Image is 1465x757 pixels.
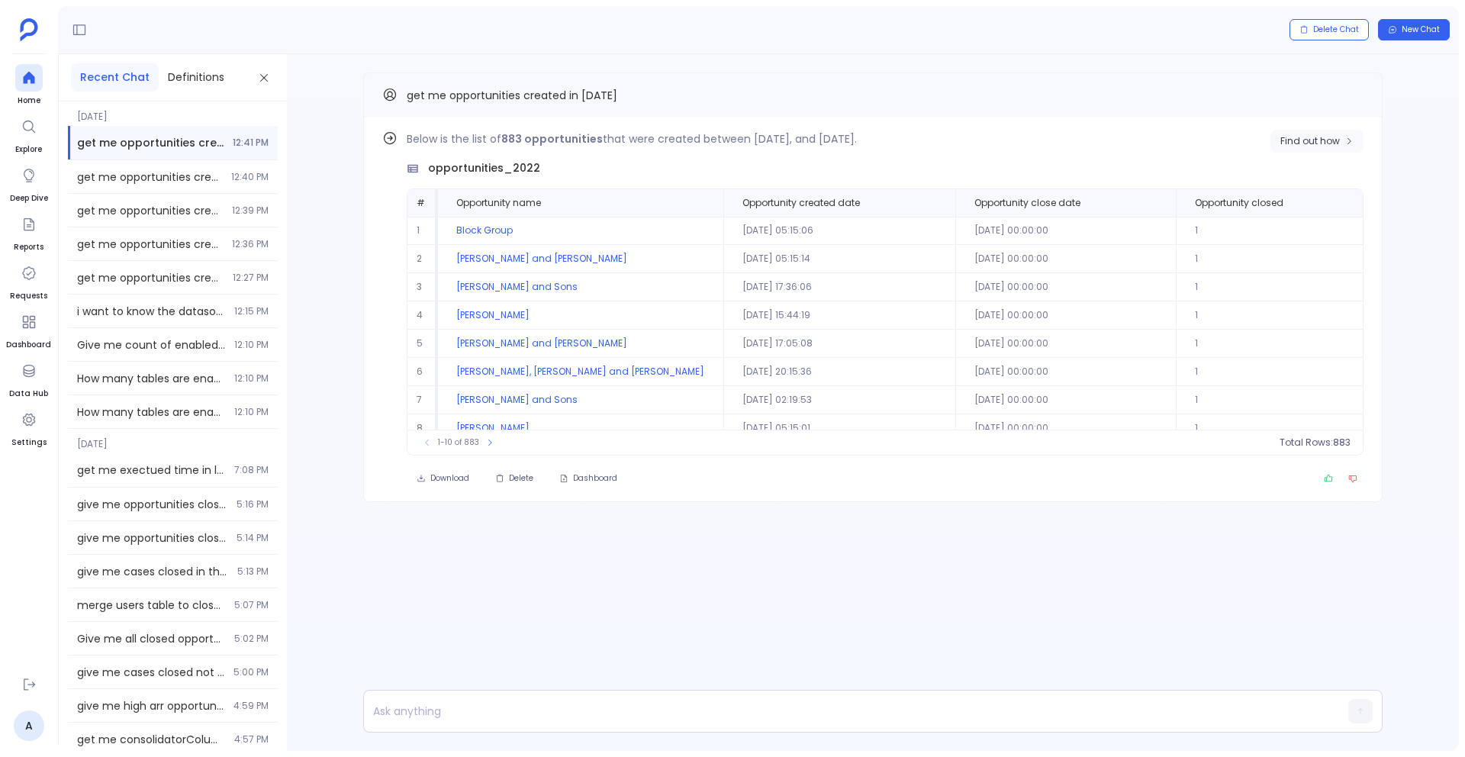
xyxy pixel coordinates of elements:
span: get me consolidatorColumns from message summary collection i need data with more then 10 columsn ... [77,732,225,747]
span: Dashboard [573,473,617,484]
span: opportunities_2022 [428,160,540,176]
a: Deep Dive [10,162,48,205]
span: get me opportunities created in 2022 [77,169,222,185]
span: 5:13 PM [237,565,269,578]
td: 1 [1176,217,1379,245]
button: Dashboard [549,468,627,489]
span: 12:10 PM [234,372,269,385]
td: 1 [1176,330,1379,358]
span: 7:08 PM [234,464,269,476]
td: 6 [407,358,438,386]
td: [PERSON_NAME] and Sons [438,386,723,414]
span: 12:10 PM [234,406,269,418]
strong: 883 opportunities [501,131,603,147]
span: 5:07 PM [234,599,269,611]
td: 7 [407,386,438,414]
span: 5:00 PM [233,666,269,678]
a: Settings [11,406,47,449]
td: [PERSON_NAME] [438,414,723,443]
span: 12:40 PM [231,171,269,183]
a: Dashboard [6,308,51,351]
span: Find out how [1280,135,1340,147]
td: [DATE] 00:00:00 [955,358,1176,386]
td: [PERSON_NAME] [438,301,723,330]
span: 12:27 PM [233,272,269,284]
span: Data Hub [9,388,48,400]
span: 12:36 PM [232,238,269,250]
span: 1-10 of 883 [438,436,479,449]
td: 1 [1176,245,1379,273]
span: Opportunity close date [974,197,1080,209]
button: New Chat [1378,19,1450,40]
span: 12:15 PM [234,305,269,317]
button: Find out how [1270,130,1364,153]
span: get me opportunities created in 2022 [77,270,224,285]
span: 4:59 PM [233,700,269,712]
td: [DATE] 00:00:00 [955,301,1176,330]
td: 5 [407,330,438,358]
td: [DATE] 17:36:06 [723,273,955,301]
td: 1 [407,217,438,245]
td: [PERSON_NAME] and [PERSON_NAME] [438,245,723,273]
span: Give me all closed opportunities not in the second quarter of 2019 but all the other quarters. [77,631,225,646]
span: [DATE] [68,101,278,123]
td: [PERSON_NAME] and Sons [438,273,723,301]
span: Requests [10,290,47,302]
td: 4 [407,301,438,330]
span: How many tables are enabled? [77,371,225,386]
td: [DATE] 05:15:06 [723,217,955,245]
button: Recent Chat [71,63,159,92]
td: [DATE] 00:00:00 [955,414,1176,443]
span: Reports [14,241,43,253]
span: Home [15,95,43,107]
span: 883 [1333,436,1351,449]
td: [DATE] 02:19:53 [723,386,955,414]
button: Download [407,468,479,489]
span: Opportunity created date [742,197,860,209]
span: Explore [15,143,43,156]
a: Explore [15,113,43,156]
td: 8 [407,414,438,443]
td: [DATE] 00:00:00 [955,245,1176,273]
span: Deep Dive [10,192,48,205]
span: i want to know the datasources available and can you list me the total tables enabled [77,304,225,319]
td: 2 [407,245,438,273]
span: give me cases closed not in the last 3 quarters [77,665,224,680]
span: 5:16 PM [237,498,269,511]
span: get me opportunities created in 2022 [77,203,223,218]
span: New Chat [1402,24,1440,35]
span: give me opportunities closed in the last year and also give the account associated with the oppor... [77,497,227,512]
td: [DATE] 00:00:00 [955,330,1176,358]
img: petavue logo [20,18,38,41]
span: get me opportunities created in 2022 [77,135,224,150]
span: Download [430,473,469,484]
span: Give me count of enabled tables [77,337,225,353]
span: Opportunity closed [1195,197,1283,209]
a: Reports [14,211,43,253]
span: 5:14 PM [237,532,269,544]
span: How many tables are enabled? [77,404,225,420]
td: [DATE] 00:00:00 [955,386,1176,414]
td: 1 [1176,358,1379,386]
span: 12:41 PM [233,137,269,149]
span: give me cases closed in the last two years. [77,564,228,579]
button: Definitions [159,63,233,92]
td: [DATE] 20:15:36 [723,358,955,386]
td: [DATE] 17:05:08 [723,330,955,358]
button: Delete Chat [1290,19,1369,40]
td: [DATE] 00:00:00 [955,273,1176,301]
td: [DATE] 05:15:14 [723,245,955,273]
td: [DATE] 00:00:00 [955,217,1176,245]
span: get me opportunities created in 2022 [77,237,223,252]
td: [PERSON_NAME], [PERSON_NAME] and [PERSON_NAME] [438,358,723,386]
p: Below is the list of that were created between [DATE], and [DATE]. [407,130,1364,148]
span: 12:10 PM [234,339,269,351]
td: 3 [407,273,438,301]
a: Data Hub [9,357,48,400]
span: Delete [509,473,533,484]
span: Dashboard [6,339,51,351]
span: get me opportunities created in [DATE] [407,88,617,103]
td: [PERSON_NAME] and [PERSON_NAME] [438,330,723,358]
td: 1 [1176,273,1379,301]
span: Opportunity name [456,197,541,209]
